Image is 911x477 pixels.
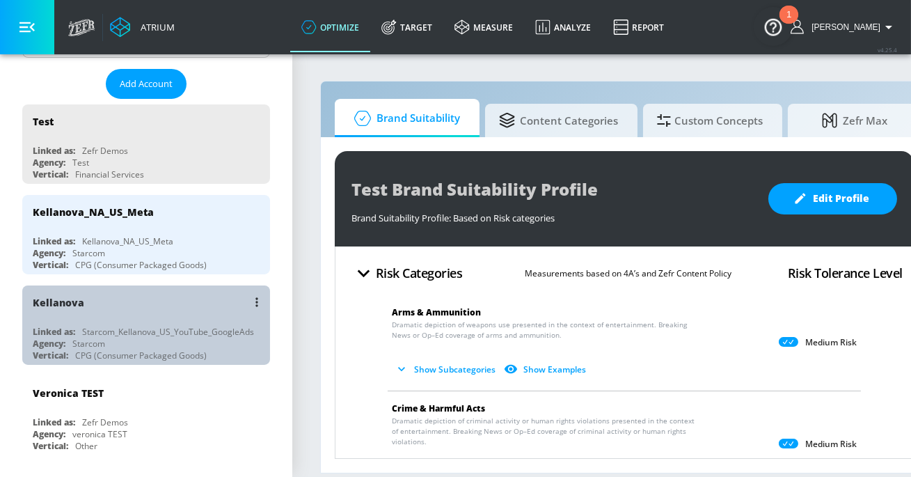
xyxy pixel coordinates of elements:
[392,306,481,318] span: Arms & Ammunition
[878,46,897,54] span: v 4.25.4
[768,183,897,214] button: Edit Profile
[33,169,68,180] div: Vertical:
[33,115,54,128] div: Test
[501,358,592,381] button: Show Examples
[22,376,270,455] div: Veronica TESTLinked as:Zefr DemosAgency:veronica TESTVertical:Other
[788,263,903,283] h4: Risk Tolerance Level
[22,195,270,274] div: Kellanova_NA_US_MetaLinked as:Kellanova_NA_US_MetaAgency:StarcomVertical:CPG (Consumer Packaged G...
[72,338,105,350] div: Starcom
[392,358,501,381] button: Show Subcategories
[33,145,75,157] div: Linked as:
[72,247,105,259] div: Starcom
[392,320,702,341] span: Dramatic depiction of weapons use presented in the context of entertainment. Breaking News or Op–...
[82,145,128,157] div: Zefr Demos
[33,386,104,400] div: Veronica TEST
[33,416,75,428] div: Linked as:
[349,102,460,135] span: Brand Suitability
[33,157,65,169] div: Agency:
[346,257,468,290] button: Risk Categories
[72,157,89,169] div: Test
[75,259,207,271] div: CPG (Consumer Packaged Goods)
[370,2,443,52] a: Target
[75,440,97,452] div: Other
[806,22,880,32] span: login as: casey.cohen@zefr.com
[75,350,207,361] div: CPG (Consumer Packaged Goods)
[805,439,857,450] p: Medium Risk
[805,337,857,348] p: Medium Risk
[82,416,128,428] div: Zefr Demos
[33,205,154,219] div: Kellanova_NA_US_Meta
[22,104,270,184] div: TestLinked as:Zefr DemosAgency:TestVertical:Financial Services
[82,326,254,338] div: Starcom_Kellanova_US_YouTube_GoogleAds
[657,104,763,137] span: Custom Concepts
[796,190,869,208] span: Edit Profile
[791,19,897,36] button: [PERSON_NAME]
[33,326,75,338] div: Linked as:
[22,286,270,365] div: KellanovaLinked as:Starcom_Kellanova_US_YouTube_GoogleAdsAgency:StarcomVertical:CPG (Consumer Pac...
[754,7,793,46] button: Open Resource Center, 1 new notification
[33,428,65,440] div: Agency:
[33,296,84,309] div: Kellanova
[106,69,187,99] button: Add Account
[33,247,65,259] div: Agency:
[75,169,144,180] div: Financial Services
[602,2,675,52] a: Report
[392,402,485,414] span: Crime & Harmful Acts
[351,205,754,224] div: Brand Suitability Profile: Based on Risk categories
[33,259,68,271] div: Vertical:
[135,21,175,33] div: Atrium
[802,104,908,137] span: Zefr Max
[72,428,127,440] div: veronica TEST
[525,266,731,281] p: Measurements based on 4A’s and Zefr Content Policy
[392,416,702,447] span: Dramatic depiction of criminal activity or human rights violations presented in the context of en...
[376,263,463,283] h4: Risk Categories
[443,2,524,52] a: measure
[110,17,175,38] a: Atrium
[33,235,75,247] div: Linked as:
[82,235,173,247] div: Kellanova_NA_US_Meta
[499,104,618,137] span: Content Categories
[786,15,791,33] div: 1
[524,2,602,52] a: Analyze
[33,440,68,452] div: Vertical:
[120,76,173,92] span: Add Account
[33,350,68,361] div: Vertical:
[33,338,65,350] div: Agency:
[290,2,370,52] a: optimize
